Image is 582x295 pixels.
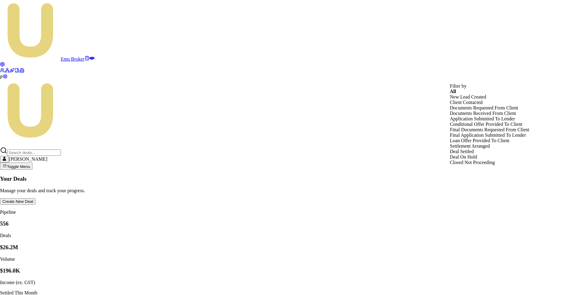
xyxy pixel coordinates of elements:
[450,105,529,111] div: Documents Requested From Client
[450,94,529,100] div: New Lead Created
[450,100,529,105] div: Client Contacted
[450,143,529,149] div: Settlement Arranged
[450,122,529,127] div: Conditional Offer Provided To Client
[450,116,529,122] div: Application Submitted To Lender
[450,89,456,94] strong: All
[450,83,529,89] div: Filter by
[450,127,529,132] div: Final Documents Requested From Client
[450,149,529,154] div: Deal Settled
[450,132,529,138] div: Final Application Submitted To Lender
[450,138,529,143] div: Loan Offer Provided To Client
[450,154,529,160] div: Deal On Hold
[450,111,529,116] div: Documents Received From Client
[450,160,529,165] div: Closed Not Proceeding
